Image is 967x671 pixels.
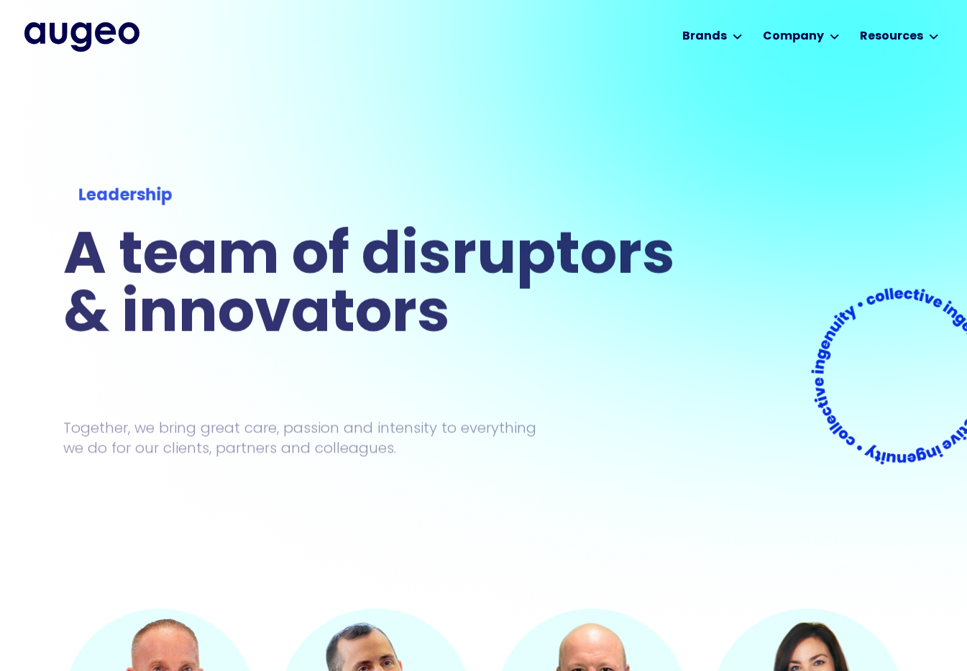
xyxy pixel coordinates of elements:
div: Brands [682,28,727,45]
div: Company [763,28,824,45]
h1: A team of disruptors & innovators [63,228,684,345]
div: Leadership [78,183,669,208]
p: Together, we bring great care, passion and intensity to everything we do for our clients, partner... [63,417,558,458]
a: home [24,22,139,51]
img: Augeo's full logo in midnight blue. [24,22,139,51]
div: Resources [860,28,923,45]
